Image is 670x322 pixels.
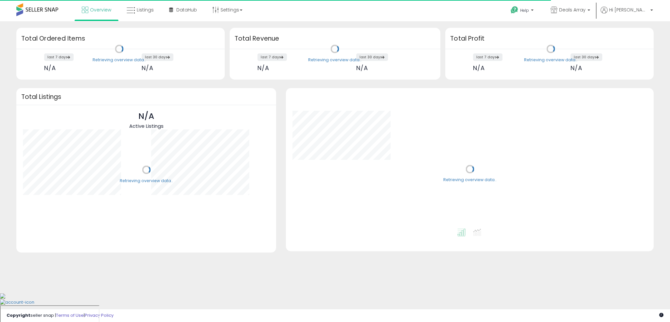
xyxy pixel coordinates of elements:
[120,178,173,184] div: Retrieving overview data..
[520,8,529,13] span: Help
[510,6,519,14] i: Get Help
[137,7,154,13] span: Listings
[176,7,197,13] span: DataHub
[609,7,648,13] span: Hi [PERSON_NAME]
[505,1,540,21] a: Help
[308,57,361,63] div: Retrieving overview data..
[443,177,497,183] div: Retrieving overview data..
[559,7,586,13] span: Deals Array
[601,7,653,21] a: Hi [PERSON_NAME]
[524,57,577,63] div: Retrieving overview data..
[90,7,111,13] span: Overview
[93,57,146,63] div: Retrieving overview data..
